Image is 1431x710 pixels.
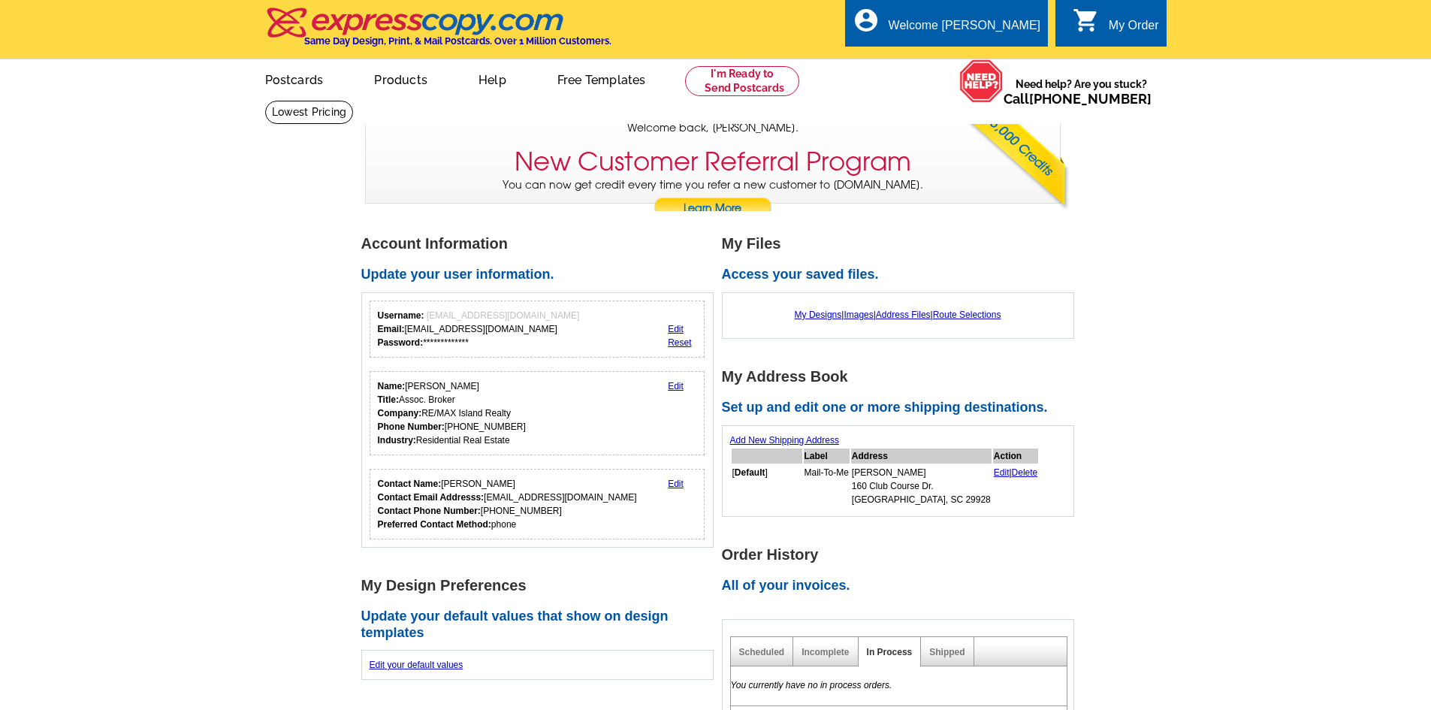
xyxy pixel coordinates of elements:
strong: Username: [378,310,424,321]
strong: Contact Phone Number: [378,506,481,516]
a: Help [454,61,530,96]
h2: All of your invoices. [722,578,1082,594]
div: [PERSON_NAME] Assoc. Broker RE/MAX Island Realty [PHONE_NUMBER] Residential Real Estate [378,379,526,447]
i: account_circle [853,7,880,34]
a: Reset [668,337,691,348]
strong: Contact Name: [378,479,442,489]
div: [PERSON_NAME] [EMAIL_ADDRESS][DOMAIN_NAME] [PHONE_NUMBER] phone [378,477,637,531]
a: Learn More [654,198,772,220]
h2: Access your saved files. [722,267,1082,283]
a: Free Templates [533,61,670,96]
strong: Contact Email Addresss: [378,492,485,503]
p: You can now get credit every time you refer a new customer to [DOMAIN_NAME]. [366,177,1060,220]
a: Postcards [241,61,348,96]
h1: My Files [722,236,1082,252]
h1: My Address Book [722,369,1082,385]
a: Images [844,310,873,320]
a: My Designs [795,310,842,320]
a: Route Selections [933,310,1001,320]
span: Need help? Are you stuck? [1004,77,1159,107]
h2: Update your user information. [361,267,722,283]
a: [PHONE_NUMBER] [1029,91,1152,107]
strong: Password: [378,337,424,348]
h1: Account Information [361,236,722,252]
td: [ ] [732,465,802,507]
img: help [959,59,1004,103]
a: Edit your default values [370,660,463,670]
h4: Same Day Design, Print, & Mail Postcards. Over 1 Million Customers. [304,35,611,47]
a: Same Day Design, Print, & Mail Postcards. Over 1 Million Customers. [265,18,611,47]
a: Edit [668,381,684,391]
a: Add New Shipping Address [730,435,839,446]
a: Edit [994,467,1010,478]
h2: Set up and edit one or more shipping destinations. [722,400,1082,416]
a: Shipped [929,647,965,657]
td: [PERSON_NAME] 160 Club Course Dr. [GEOGRAPHIC_DATA], SC 29928 [851,465,992,507]
span: [EMAIL_ADDRESS][DOMAIN_NAME] [427,310,579,321]
div: Who should we contact regarding order issues? [370,469,705,539]
span: Call [1004,91,1152,107]
a: Products [350,61,451,96]
a: Edit [668,324,684,334]
td: | [993,465,1039,507]
a: Address Files [876,310,931,320]
div: Your login information. [370,301,705,358]
span: Welcome back, [PERSON_NAME]. [627,120,799,136]
strong: Title: [378,394,399,405]
a: shopping_cart My Order [1073,17,1159,35]
div: Your personal details. [370,371,705,455]
a: Edit [668,479,684,489]
a: In Process [867,647,913,657]
strong: Name: [378,381,406,391]
h2: Update your default values that show on design templates [361,609,722,641]
strong: Industry: [378,435,416,446]
strong: Preferred Contact Method: [378,519,491,530]
em: You currently have no in process orders. [731,680,892,690]
strong: Company: [378,408,422,418]
h1: Order History [722,547,1082,563]
strong: Phone Number: [378,421,445,432]
a: Scheduled [739,647,785,657]
div: | | | [730,301,1066,329]
h3: New Customer Referral Program [515,147,911,177]
a: Delete [1012,467,1038,478]
div: My Order [1109,19,1159,40]
i: shopping_cart [1073,7,1100,34]
b: Default [735,467,765,478]
strong: Email: [378,324,405,334]
h1: My Design Preferences [361,578,722,594]
th: Address [851,449,992,464]
th: Label [804,449,850,464]
a: Incomplete [802,647,849,657]
div: Welcome [PERSON_NAME] [889,19,1040,40]
td: Mail-To-Me [804,465,850,507]
th: Action [993,449,1039,464]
